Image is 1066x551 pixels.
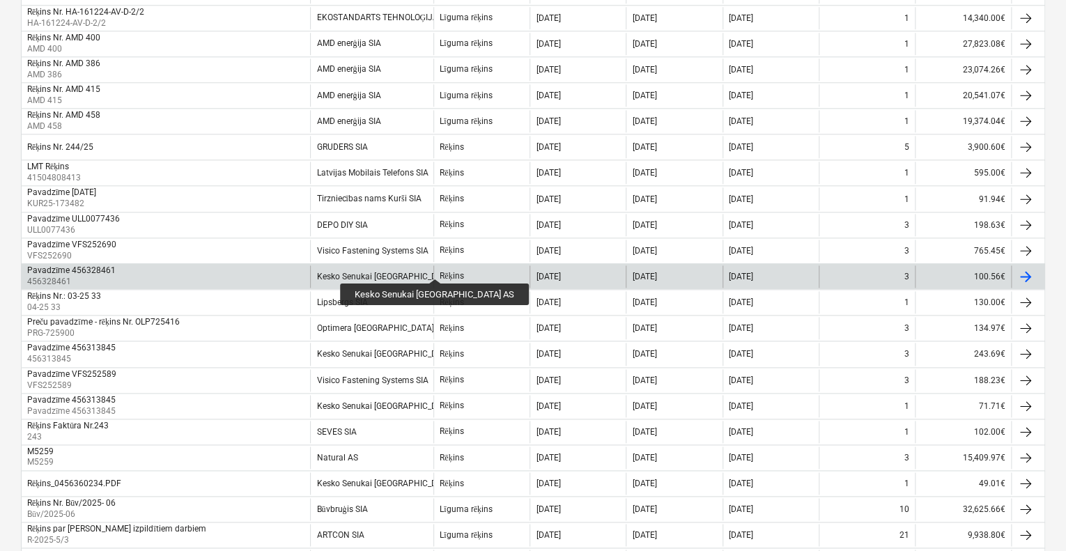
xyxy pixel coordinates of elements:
div: [DATE] [536,13,560,23]
div: 243.69€ [915,343,1011,365]
div: Rēķins Nr. HA-161224-AV-D-2/2 [27,7,144,17]
div: 102.00€ [915,421,1011,443]
div: Līguma rēķins [440,530,493,541]
div: Līguma rēķins [440,116,493,127]
div: [DATE] [729,530,753,540]
div: ARTCON SIA [316,530,364,540]
div: [DATE] [536,168,560,178]
div: [DATE] [632,194,656,204]
div: [DATE] [729,427,753,437]
div: [DATE] [632,65,656,75]
div: Līguma rēķins [440,91,493,101]
div: [DATE] [536,427,560,437]
p: AMD 458 [27,121,103,132]
p: 456313845 [27,353,118,365]
div: [DATE] [729,453,753,463]
div: Līguma rēķins [440,13,493,23]
div: [DATE] [632,530,656,540]
div: Pavadzīme 456313845 [27,343,116,353]
div: Būvbruģis SIA [316,504,367,515]
div: Pavadzīme [DATE] [27,187,96,198]
div: Rēķins [440,168,463,178]
div: Pavadzīme 456313845 [27,395,116,405]
p: 456328461 [27,276,118,288]
div: [DATE] [632,427,656,437]
div: [DATE] [632,504,656,514]
div: Līguma rēķins [440,64,493,75]
div: Rēķins [440,271,463,281]
p: 04-25 33 [27,302,104,313]
div: 130.00€ [915,291,1011,313]
div: GRUDERS SIA [316,142,367,152]
div: [DATE] [536,504,560,514]
div: [DATE] [632,39,656,49]
div: 23,074.26€ [915,59,1011,81]
div: [DATE] [536,349,560,359]
div: [DATE] [536,272,560,281]
div: [DATE] [536,297,560,307]
p: Būv/2025-06 [27,509,118,520]
div: 3 [904,323,909,333]
div: [DATE] [536,375,560,385]
div: [DATE] [632,375,656,385]
div: [DATE] [632,401,656,411]
div: Rēķins [440,297,463,308]
div: [DATE] [729,401,753,411]
div: Līguma rēķins [440,504,493,515]
div: Rēķins [440,479,463,489]
div: 198.63€ [915,214,1011,236]
div: 1 [904,168,909,178]
div: AMD enerģija SIA [316,38,380,49]
div: [DATE] [632,323,656,333]
div: [DATE] [536,39,560,49]
p: 41504808413 [27,172,81,184]
div: 3 [904,375,909,385]
div: [DATE] [536,479,560,488]
div: Rēķins Nr.: 03-25 33 [27,291,101,302]
div: [DATE] [632,91,656,100]
div: [DATE] [729,479,753,488]
div: [DATE] [536,116,560,126]
div: Lipsbergs SIA [316,297,367,307]
div: [DATE] [729,246,753,256]
div: Rēķins Faktūra Nr.243 [27,421,109,431]
div: Natural AS [316,453,357,463]
div: Rēķins Nr. AMD 386 [27,59,100,69]
div: AMD enerģija SIA [316,91,380,101]
div: [DATE] [729,272,753,281]
div: 765.45€ [915,240,1011,262]
p: M5259 [27,456,56,468]
p: HA-161224-AV-D-2/2 [27,17,147,29]
div: [DATE] [729,323,753,333]
div: [DATE] [729,220,753,230]
p: VFS252690 [27,250,119,262]
div: [DATE] [729,504,753,514]
div: [DATE] [536,530,560,540]
div: 1 [904,479,909,488]
div: Rēķins [440,323,463,334]
div: 9,938.80€ [915,524,1011,546]
div: [DATE] [729,116,753,126]
div: Preču pavadzīme - rēķins Nr. OLP725416 [27,317,180,327]
div: [DATE] [632,116,656,126]
div: 1 [904,194,909,204]
p: R-2025-5/3 [27,534,209,546]
div: Kesko Senukai [GEOGRAPHIC_DATA] AS [316,349,466,359]
div: 15,409.97€ [915,447,1011,469]
div: [DATE] [632,479,656,488]
p: Pavadzīme 456313845 [27,405,118,417]
div: 3 [904,349,909,359]
div: [DATE] [729,91,753,100]
div: 1 [904,297,909,307]
div: [DATE] [536,220,560,230]
div: Rēķins Nr. AMD 458 [27,110,100,121]
div: [DATE] [632,220,656,230]
div: [DATE] [729,194,753,204]
p: AMD 386 [27,69,103,81]
div: Latvijas Mobilais Telefons SIA [316,168,428,178]
div: Visico Fastening Systems SIA [316,246,428,256]
div: [DATE] [729,375,753,385]
div: [DATE] [536,194,560,204]
div: M5259 [27,447,54,456]
div: [DATE] [632,349,656,359]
